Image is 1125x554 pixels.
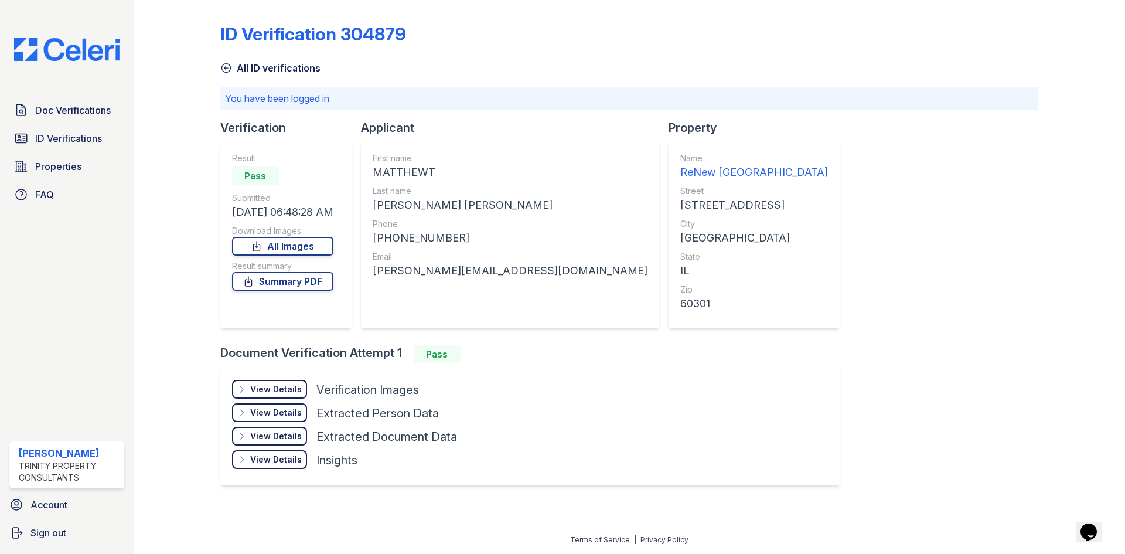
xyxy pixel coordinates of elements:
span: Sign out [30,526,66,540]
span: Account [30,498,67,512]
div: View Details [250,407,302,419]
div: City [680,218,828,230]
div: Insights [316,452,357,468]
a: Privacy Policy [640,535,688,544]
div: Extracted Person Data [316,405,439,422]
div: ID Verification 304879 [220,23,406,45]
div: Street [680,185,828,197]
a: FAQ [9,183,124,206]
div: View Details [250,430,302,442]
div: Verification [220,120,361,136]
div: Download Images [232,225,333,237]
div: View Details [250,383,302,395]
a: Sign out [5,521,129,545]
div: Result summary [232,260,333,272]
div: [PERSON_NAME] [19,446,120,460]
div: Pass [232,166,279,185]
div: Email [373,251,647,263]
div: Name [680,152,828,164]
a: ID Verifications [9,127,124,150]
div: Last name [373,185,647,197]
a: Terms of Service [570,535,630,544]
div: [PHONE_NUMBER] [373,230,647,246]
a: Summary PDF [232,272,333,291]
div: Document Verification Attempt 1 [220,345,849,363]
div: Verification Images [316,382,419,398]
div: [DATE] 06:48:28 AM [232,204,333,220]
div: | [634,535,636,544]
div: State [680,251,828,263]
a: All Images [232,237,333,256]
a: Account [5,493,129,516]
iframe: chat widget [1076,507,1113,542]
div: ReNew [GEOGRAPHIC_DATA] [680,164,828,181]
div: [PERSON_NAME] [PERSON_NAME] [373,197,647,213]
a: Properties [9,155,124,178]
div: 60301 [680,295,828,312]
div: [PERSON_NAME][EMAIL_ADDRESS][DOMAIN_NAME] [373,263,647,279]
span: Doc Verifications [35,103,111,117]
div: Zip [680,284,828,295]
div: [STREET_ADDRESS] [680,197,828,213]
div: Submitted [232,192,333,204]
div: View Details [250,454,302,465]
span: Properties [35,159,81,174]
span: ID Verifications [35,131,102,145]
img: CE_Logo_Blue-a8612792a0a2168367f1c8372b55b34899dd931a85d93a1a3d3e32e68fde9ad4.png [5,38,129,61]
p: You have been logged in [225,91,1034,106]
div: [GEOGRAPHIC_DATA] [680,230,828,246]
div: Extracted Document Data [316,429,457,445]
a: Name ReNew [GEOGRAPHIC_DATA] [680,152,828,181]
a: Doc Verifications [9,98,124,122]
div: Property [669,120,849,136]
div: Phone [373,218,647,230]
div: Pass [414,345,461,363]
div: Applicant [361,120,669,136]
div: MATTHEWT [373,164,647,181]
div: Result [232,152,333,164]
span: FAQ [35,188,54,202]
div: First name [373,152,647,164]
div: IL [680,263,828,279]
div: Trinity Property Consultants [19,460,120,484]
a: All ID verifications [220,61,321,75]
